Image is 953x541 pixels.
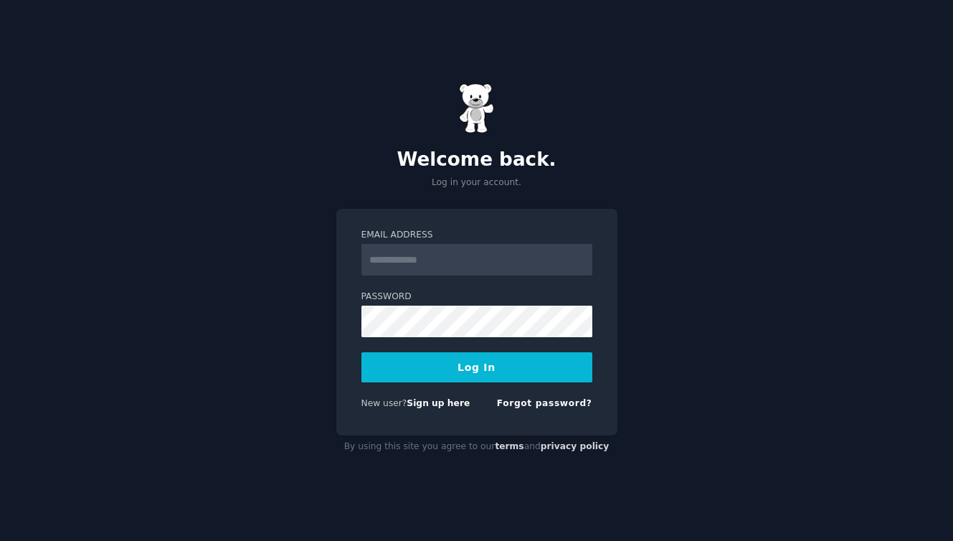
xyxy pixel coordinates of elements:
[541,441,610,451] a: privacy policy
[407,398,470,408] a: Sign up here
[336,149,617,171] h2: Welcome back.
[336,177,617,189] p: Log in your account.
[459,83,495,133] img: Gummy Bear
[361,229,592,242] label: Email Address
[497,398,592,408] a: Forgot password?
[336,436,617,458] div: By using this site you agree to our and
[361,352,592,382] button: Log In
[361,398,407,408] span: New user?
[495,441,523,451] a: terms
[361,291,592,304] label: Password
